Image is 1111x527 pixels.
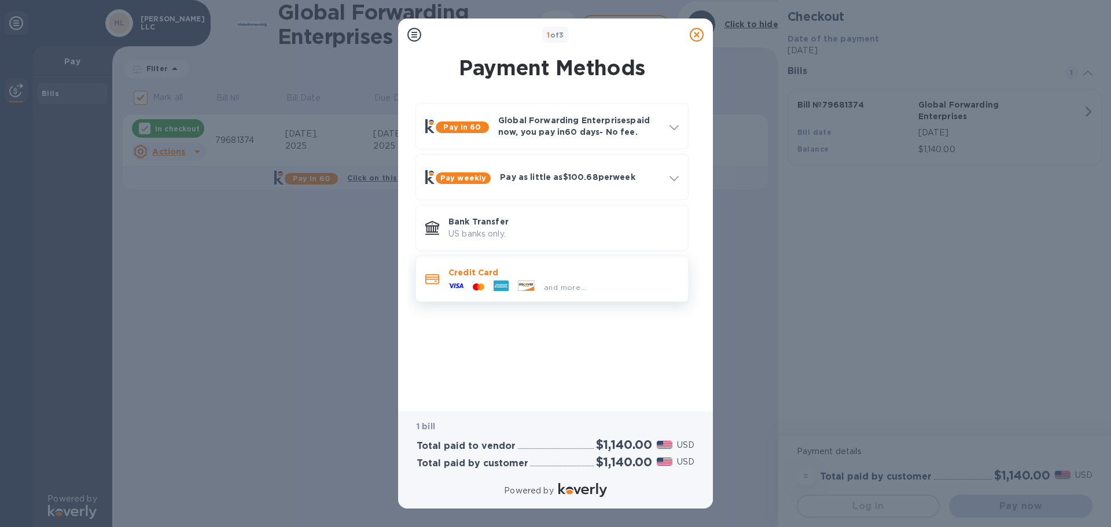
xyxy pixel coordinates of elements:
[417,458,528,469] h3: Total paid by customer
[677,439,694,451] p: USD
[498,115,660,138] p: Global Forwarding Enterprises paid now, you pay in 60 days - No fee.
[558,483,607,497] img: Logo
[596,437,652,452] h2: $1,140.00
[544,283,586,292] span: and more...
[500,171,660,183] p: Pay as little as $100.68 per week
[547,31,564,39] b: of 3
[547,31,550,39] span: 1
[448,267,679,278] p: Credit Card
[657,441,672,449] img: USD
[504,485,553,497] p: Powered by
[417,441,516,452] h3: Total paid to vendor
[677,456,694,468] p: USD
[417,422,435,431] b: 1 bill
[448,216,679,227] p: Bank Transfer
[448,228,679,240] p: US banks only.
[443,123,481,131] b: Pay in 60
[596,455,652,469] h2: $1,140.00
[440,174,486,182] b: Pay weekly
[657,458,672,466] img: USD
[413,56,691,80] h1: Payment Methods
